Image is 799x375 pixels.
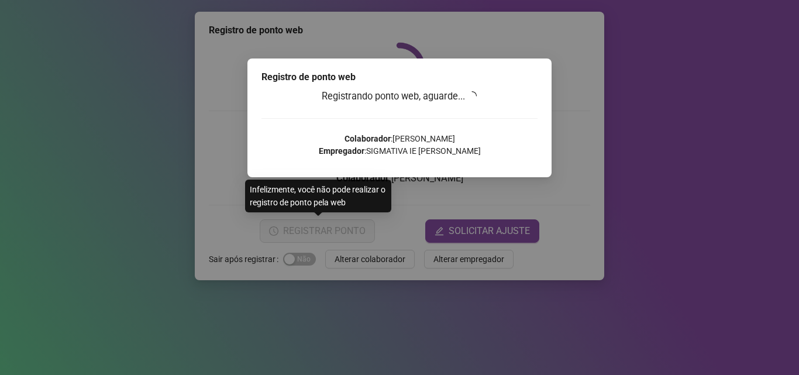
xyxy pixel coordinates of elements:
div: Registro de ponto web [261,70,538,84]
strong: Colaborador [345,134,391,143]
p: : [PERSON_NAME] : SIGMATIVA IE [PERSON_NAME] [261,133,538,157]
strong: Empregador [319,146,364,156]
h3: Registrando ponto web, aguarde... [261,89,538,104]
span: loading [466,90,479,102]
div: Infelizmente, você não pode realizar o registro de ponto pela web [245,180,391,212]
